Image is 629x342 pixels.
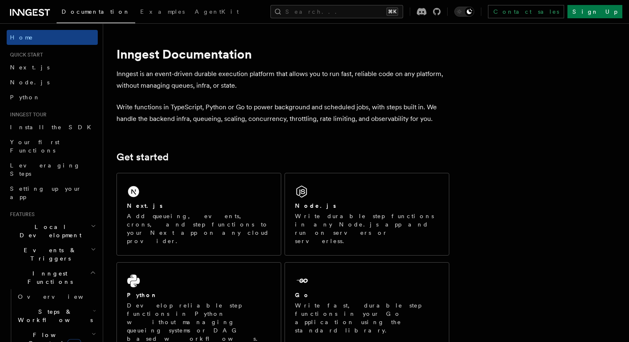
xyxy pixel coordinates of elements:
[15,304,98,327] button: Steps & Workflows
[116,173,281,256] a: Next.jsAdd queueing, events, crons, and step functions to your Next app on any cloud provider.
[285,173,449,256] a: Node.jsWrite durable step functions in any Node.js app and run on servers or serverless.
[7,219,98,243] button: Local Development
[295,291,310,299] h2: Go
[295,202,336,210] h2: Node.js
[62,8,130,15] span: Documentation
[567,5,622,18] a: Sign Up
[7,246,91,263] span: Events & Triggers
[116,101,449,125] p: Write functions in TypeScript, Python or Go to power background and scheduled jobs, with steps bu...
[10,33,33,42] span: Home
[7,135,98,158] a: Your first Functions
[116,151,168,163] a: Get started
[7,223,91,239] span: Local Development
[7,75,98,90] a: Node.js
[127,212,271,245] p: Add queueing, events, crons, and step functions to your Next app on any cloud provider.
[386,7,398,16] kbd: ⌘K
[7,211,35,218] span: Features
[195,8,239,15] span: AgentKit
[127,291,158,299] h2: Python
[7,111,47,118] span: Inngest tour
[127,202,163,210] h2: Next.js
[190,2,244,22] a: AgentKit
[295,301,439,335] p: Write fast, durable step functions in your Go application using the standard library.
[454,7,474,17] button: Toggle dark mode
[488,5,564,18] a: Contact sales
[10,64,50,71] span: Next.js
[7,30,98,45] a: Home
[15,308,93,324] span: Steps & Workflows
[57,2,135,23] a: Documentation
[295,212,439,245] p: Write durable step functions in any Node.js app and run on servers or serverless.
[135,2,190,22] a: Examples
[116,68,449,91] p: Inngest is an event-driven durable execution platform that allows you to run fast, reliable code ...
[10,162,80,177] span: Leveraging Steps
[10,94,40,101] span: Python
[116,47,449,62] h1: Inngest Documentation
[7,120,98,135] a: Install the SDK
[7,158,98,181] a: Leveraging Steps
[10,124,96,130] span: Install the SDK
[140,8,185,15] span: Examples
[10,139,59,154] span: Your first Functions
[7,266,98,289] button: Inngest Functions
[7,60,98,75] a: Next.js
[15,289,98,304] a: Overview
[7,52,43,58] span: Quick start
[10,79,50,86] span: Node.js
[18,293,104,300] span: Overview
[10,185,82,200] span: Setting up your app
[7,269,90,286] span: Inngest Functions
[7,243,98,266] button: Events & Triggers
[270,5,403,18] button: Search...⌘K
[7,181,98,204] a: Setting up your app
[7,90,98,105] a: Python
